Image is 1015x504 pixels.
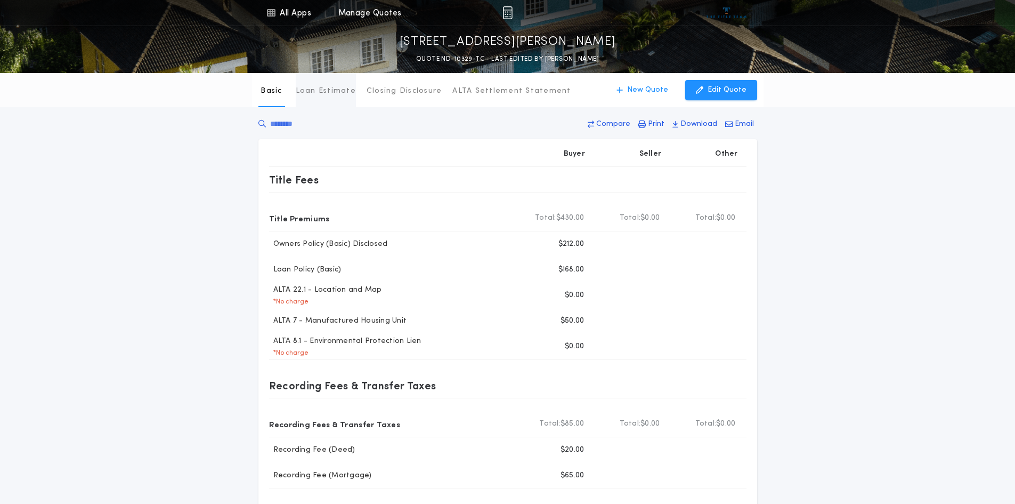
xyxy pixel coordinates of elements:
[669,115,720,134] button: Download
[367,86,442,97] p: Closing Disclosure
[565,290,584,301] p: $0.00
[640,419,660,429] span: $0.00
[620,419,641,429] b: Total:
[261,86,282,97] p: Basic
[635,115,668,134] button: Print
[269,265,342,275] p: Loan Policy (Basic)
[269,210,330,227] p: Title Premiums
[606,80,679,100] button: New Quote
[715,149,737,159] p: Other
[564,149,585,159] p: Buyer
[269,336,421,347] p: ALTA 8.1 - Environmental Protection Lien
[502,6,513,19] img: img
[640,213,660,223] span: $0.00
[561,316,584,326] p: $50.00
[639,149,662,159] p: Seller
[695,213,717,223] b: Total:
[558,239,584,250] p: $212.00
[722,115,757,134] button: Email
[269,415,401,433] p: Recording Fees & Transfer Taxes
[539,419,561,429] b: Total:
[296,86,356,97] p: Loan Estimate
[535,213,556,223] b: Total:
[680,119,717,130] p: Download
[596,119,630,130] p: Compare
[735,119,754,130] p: Email
[561,419,584,429] span: $85.00
[627,85,668,95] p: New Quote
[565,341,584,352] p: $0.00
[620,213,641,223] b: Total:
[269,377,436,394] p: Recording Fees & Transfer Taxes
[452,86,571,97] p: ALTA Settlement Statement
[695,419,717,429] b: Total:
[416,54,599,65] p: QUOTE ND-10329-TC - LAST EDITED BY [PERSON_NAME]
[584,115,634,134] button: Compare
[561,445,584,455] p: $20.00
[269,239,388,250] p: Owners Policy (Basic) Disclosed
[556,213,584,223] span: $430.00
[269,349,309,357] p: * No charge
[269,298,309,306] p: * No charge
[708,85,746,95] p: Edit Quote
[685,80,757,100] button: Edit Quote
[269,470,372,481] p: Recording Fee (Mortgage)
[269,285,382,295] p: ALTA 22.1 - Location and Map
[269,316,407,326] p: ALTA 7 - Manufactured Housing Unit
[707,7,746,18] img: vs-icon
[561,470,584,481] p: $65.00
[716,213,735,223] span: $0.00
[400,34,616,51] p: [STREET_ADDRESS][PERSON_NAME]
[716,419,735,429] span: $0.00
[269,445,355,455] p: Recording Fee (Deed)
[558,265,584,275] p: $168.00
[648,119,664,130] p: Print
[269,171,319,188] p: Title Fees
